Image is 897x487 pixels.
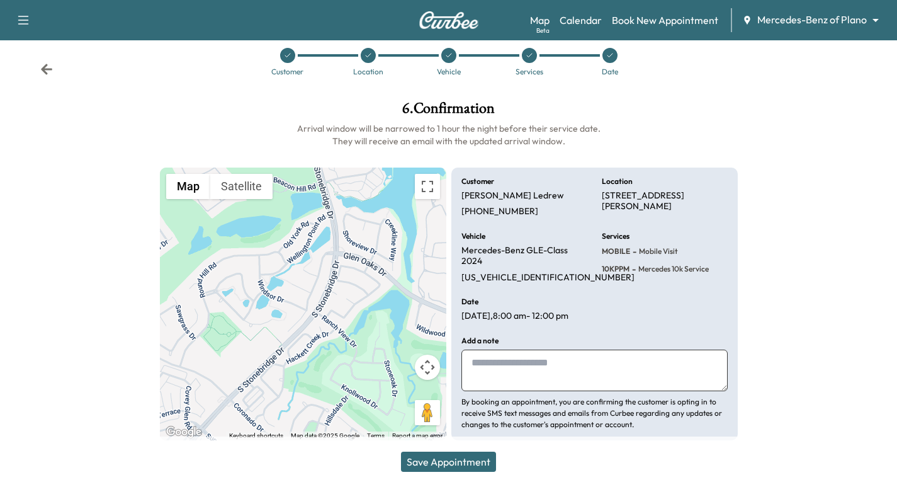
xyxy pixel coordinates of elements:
h6: Add a note [461,337,499,345]
div: Date [602,68,618,76]
div: Vehicle [437,68,461,76]
p: [DATE] , 8:00 am - 12:00 pm [461,311,568,322]
span: - [630,245,636,258]
a: Open this area in Google Maps (opens a new window) [163,424,205,440]
img: Curbee Logo [419,11,479,29]
span: - [629,263,636,275]
p: [PERSON_NAME] Ledrew [461,190,564,202]
a: Report a map error [392,432,443,439]
a: Calendar [560,13,602,28]
div: Beta [536,26,550,35]
p: Mercedes-Benz GLE-Class 2024 [461,245,587,267]
button: Save Appointment [401,452,496,472]
img: Google [163,424,205,440]
span: Mercedes 10k Service [636,264,709,274]
button: Toggle fullscreen view [415,174,440,199]
div: Back [40,63,53,76]
h6: Location [602,178,633,185]
h1: 6 . Confirmation [160,101,738,122]
span: MOBILE [602,246,630,256]
span: Mobile Visit [636,246,678,256]
h6: Services [602,232,629,240]
h6: Date [461,298,478,306]
a: Book New Appointment [612,13,718,28]
p: [STREET_ADDRESS][PERSON_NAME] [602,190,728,212]
a: MapBeta [530,13,550,28]
button: Drag Pegman onto the map to open Street View [415,400,440,425]
a: Terms (opens in new tab) [367,432,385,439]
div: Location [353,68,383,76]
h6: Arrival window will be narrowed to 1 hour the night before their service date. They will receive ... [160,122,738,147]
div: Services [516,68,543,76]
button: Keyboard shortcuts [229,432,283,440]
p: By booking an appointment, you are confirming the customer is opting in to receive SMS text messa... [461,396,728,430]
h6: Vehicle [461,232,485,240]
span: 10KPPM [602,264,629,274]
span: Map data ©2025 Google [291,432,359,439]
p: [US_VEHICLE_IDENTIFICATION_NUMBER] [461,272,635,284]
h6: Customer [461,178,494,185]
button: Show street map [166,174,210,199]
button: Show satellite imagery [210,174,273,199]
button: Map camera controls [415,355,440,380]
span: Mercedes-Benz of Plano [757,13,867,27]
p: [PHONE_NUMBER] [461,206,538,217]
div: Customer [271,68,303,76]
